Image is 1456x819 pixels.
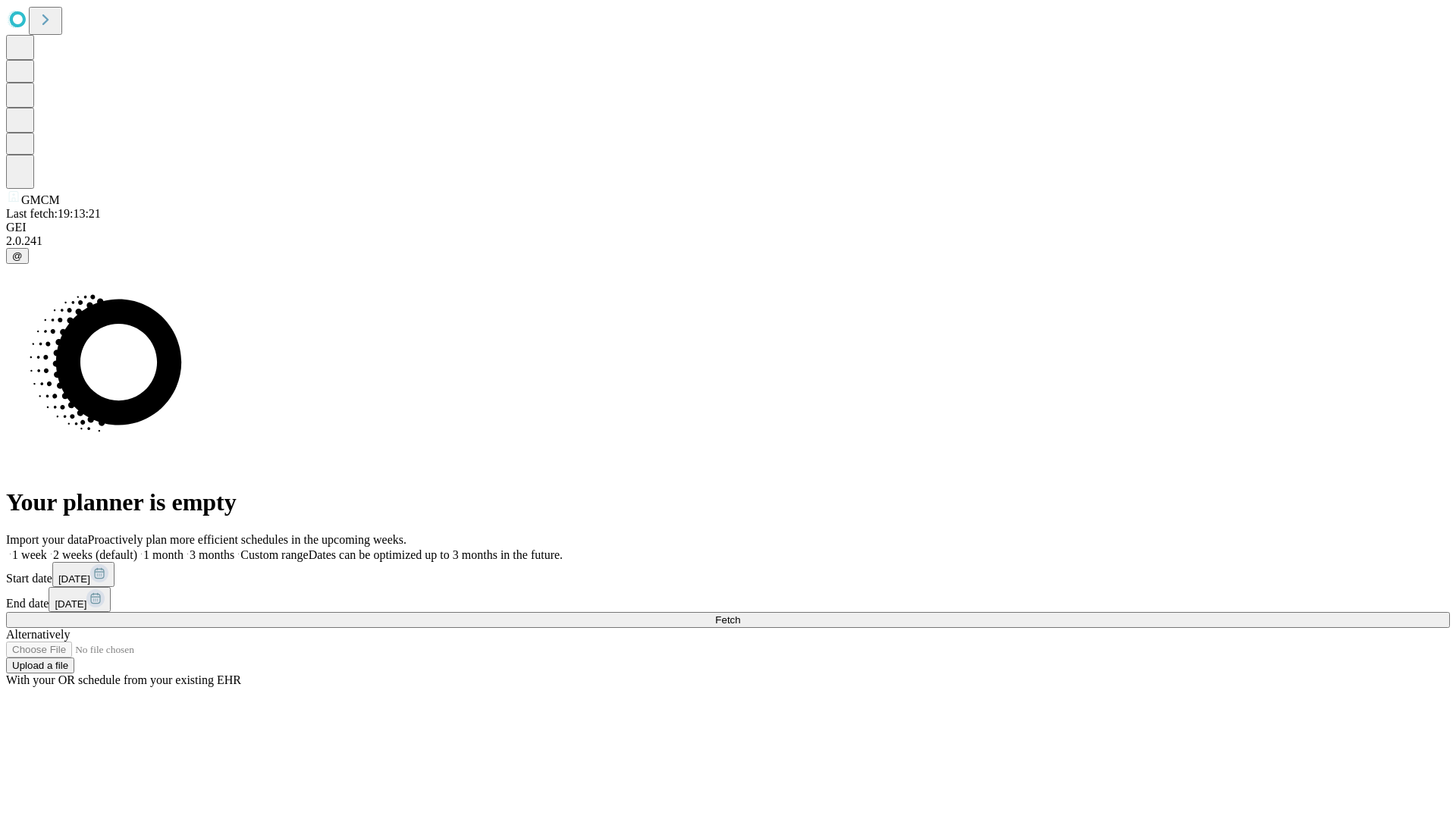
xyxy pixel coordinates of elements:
[6,628,70,641] span: Alternatively
[240,548,308,561] span: Custom range
[6,234,1450,248] div: 2.0.241
[6,488,1450,516] h1: Your planner is empty
[715,614,740,626] span: Fetch
[6,562,1450,587] div: Start date
[6,612,1450,628] button: Fetch
[6,533,88,546] span: Import your data
[12,250,23,262] span: @
[190,548,234,561] span: 3 months
[12,548,47,561] span: 1 week
[52,562,115,587] button: [DATE]
[6,673,241,686] span: With your OR schedule from your existing EHR
[6,207,101,220] span: Last fetch: 19:13:21
[309,548,563,561] span: Dates can be optimized up to 3 months in the future.
[21,193,60,206] span: GMCM
[6,248,29,264] button: @
[55,598,86,610] span: [DATE]
[53,548,137,561] span: 2 weeks (default)
[6,657,74,673] button: Upload a file
[143,548,184,561] span: 1 month
[49,587,111,612] button: [DATE]
[6,221,1450,234] div: GEI
[6,587,1450,612] div: End date
[58,573,90,585] span: [DATE]
[88,533,406,546] span: Proactively plan more efficient schedules in the upcoming weeks.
